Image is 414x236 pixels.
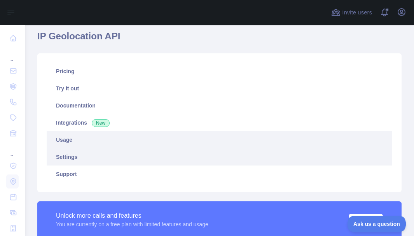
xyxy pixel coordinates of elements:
[47,166,392,183] a: Support
[47,131,392,148] a: Usage
[6,47,19,62] div: ...
[56,220,208,228] div: You are currently on a free plan with limited features and usage
[47,63,392,80] a: Pricing
[6,142,19,157] div: ...
[92,119,110,127] span: New
[37,30,402,49] h1: IP Geolocation API
[47,97,392,114] a: Documentation
[56,211,208,220] div: Unlock more calls and features
[348,216,406,232] iframe: Toggle Customer Support
[342,8,372,17] span: Invite users
[47,80,392,97] a: Try it out
[330,6,374,19] button: Invite users
[349,214,383,229] button: Upgrade
[47,148,392,166] a: Settings
[47,114,392,131] a: Integrations New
